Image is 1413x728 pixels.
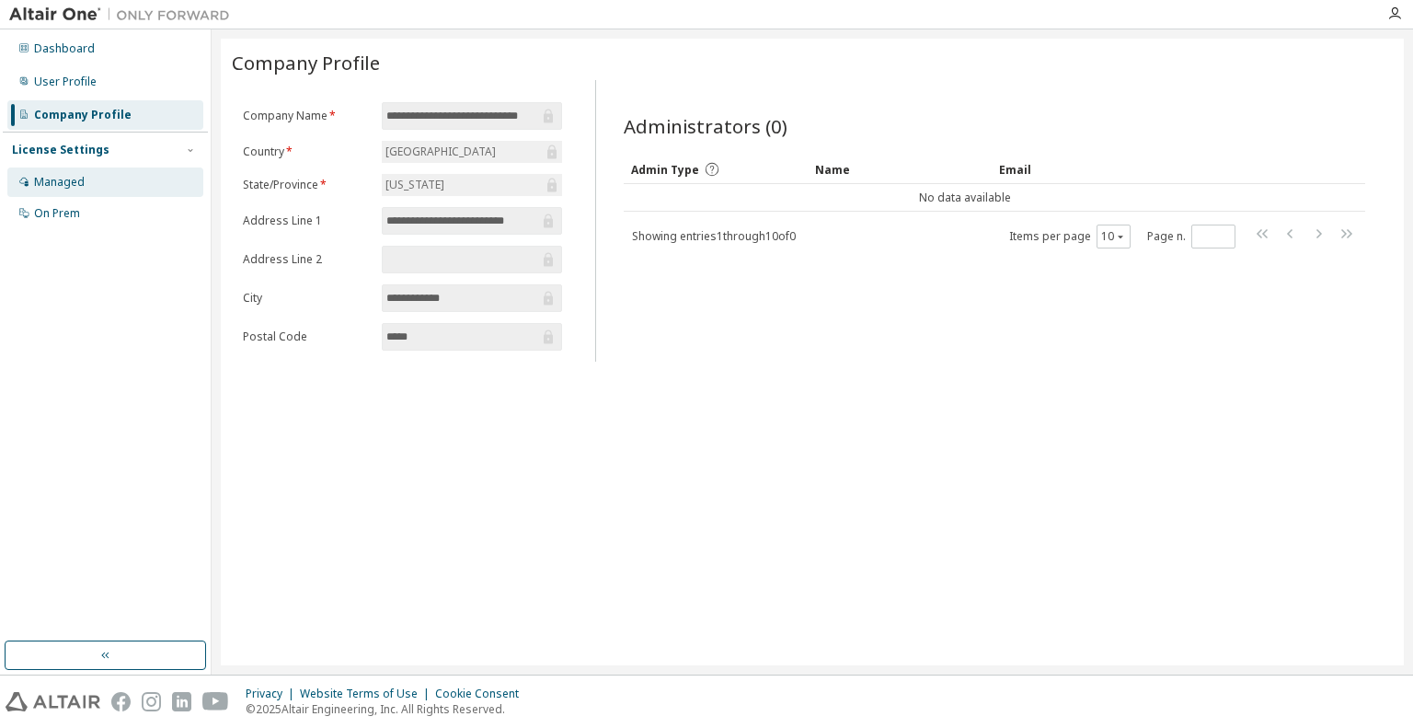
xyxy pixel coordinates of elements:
div: User Profile [34,75,97,89]
div: [GEOGRAPHIC_DATA] [383,142,499,162]
div: Email [999,155,1168,184]
div: Dashboard [34,41,95,56]
div: Website Terms of Use [300,687,435,701]
span: Administrators (0) [624,113,787,139]
label: Postal Code [243,329,371,344]
span: Company Profile [232,50,380,75]
label: Country [243,144,371,159]
div: Managed [34,175,85,190]
label: Address Line 2 [243,252,371,267]
div: On Prem [34,206,80,221]
div: Privacy [246,687,300,701]
label: City [243,291,371,306]
div: Company Profile [34,108,132,122]
div: [US_STATE] [382,174,562,196]
span: Showing entries 1 through 10 of 0 [632,228,796,244]
img: altair_logo.svg [6,692,100,711]
span: Admin Type [631,162,699,178]
div: Cookie Consent [435,687,530,701]
div: [GEOGRAPHIC_DATA] [382,141,562,163]
img: Altair One [9,6,239,24]
label: Address Line 1 [243,214,371,228]
img: linkedin.svg [172,692,191,711]
span: Page n. [1147,225,1235,248]
img: instagram.svg [142,692,161,711]
div: [US_STATE] [383,175,447,195]
img: facebook.svg [111,692,131,711]
label: State/Province [243,178,371,192]
span: Items per page [1009,225,1131,248]
button: 10 [1101,229,1126,244]
div: Name [815,155,984,184]
td: No data available [624,184,1306,212]
img: youtube.svg [202,692,229,711]
label: Company Name [243,109,371,123]
div: License Settings [12,143,109,157]
p: © 2025 Altair Engineering, Inc. All Rights Reserved. [246,701,530,717]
